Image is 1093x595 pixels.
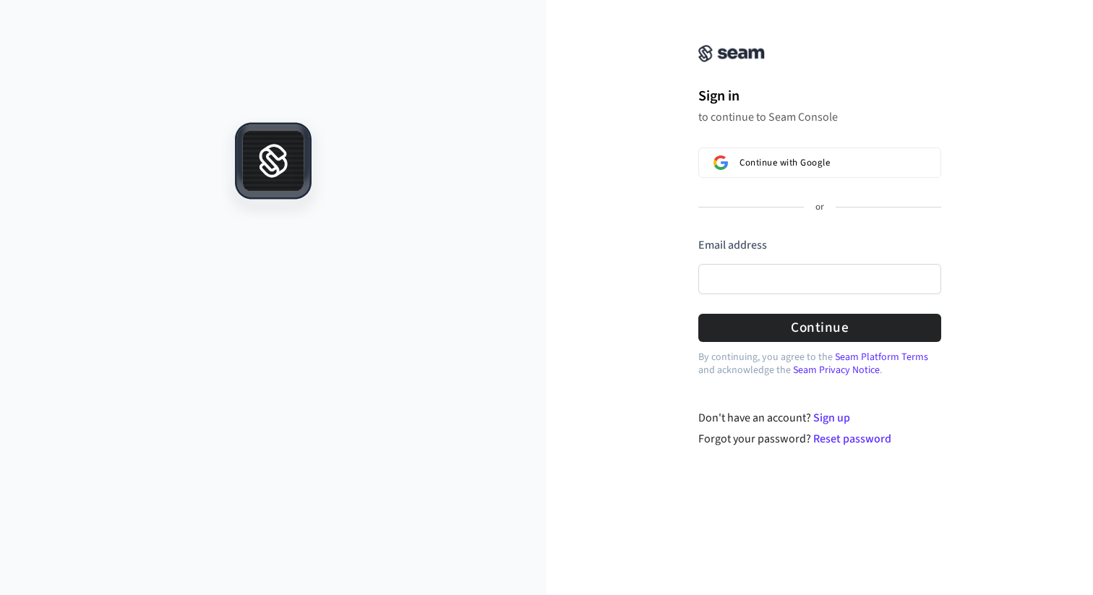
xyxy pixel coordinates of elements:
button: Continue [698,314,941,342]
a: Seam Platform Terms [835,350,928,364]
span: Continue with Google [740,157,830,168]
button: Sign in with GoogleContinue with Google [698,147,941,178]
p: or [815,201,824,214]
img: Seam Console [698,45,765,62]
a: Sign up [813,410,850,426]
label: Email address [698,237,767,253]
a: Reset password [813,431,891,447]
p: to continue to Seam Console [698,110,941,124]
a: Seam Privacy Notice [793,363,880,377]
img: Sign in with Google [713,155,728,170]
p: By continuing, you agree to the and acknowledge the . [698,351,941,377]
div: Don't have an account? [698,409,942,427]
h1: Sign in [698,85,941,107]
div: Forgot your password? [698,430,942,448]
